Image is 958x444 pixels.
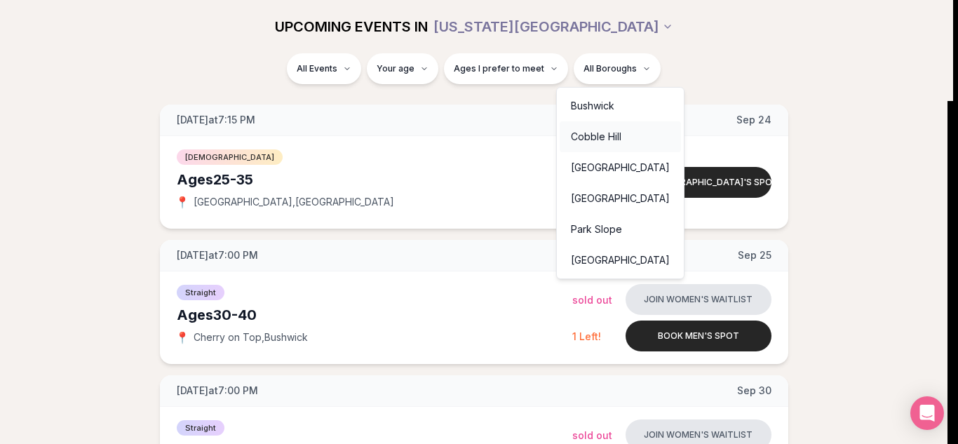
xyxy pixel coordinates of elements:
[560,152,681,183] div: [GEOGRAPHIC_DATA]
[560,90,681,121] div: Bushwick
[560,245,681,276] div: [GEOGRAPHIC_DATA]
[560,121,681,152] div: Cobble Hill
[560,183,681,214] div: [GEOGRAPHIC_DATA]
[560,214,681,245] div: Park Slope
